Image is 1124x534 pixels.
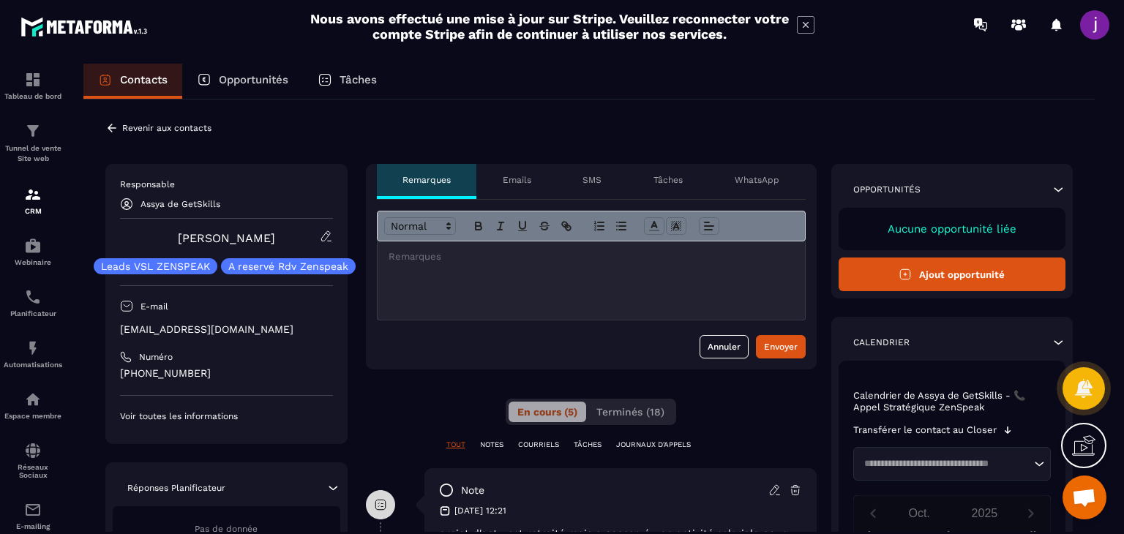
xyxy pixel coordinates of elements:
[120,366,333,380] p: [PHONE_NUMBER]
[517,406,577,418] span: En cours (5)
[402,174,451,186] p: Remarques
[4,309,62,317] p: Planificateur
[120,73,168,86] p: Contacts
[859,456,1031,471] input: Search for option
[596,406,664,418] span: Terminés (18)
[446,440,465,450] p: TOUT
[582,174,602,186] p: SMS
[4,143,62,164] p: Tunnel de vente Site web
[24,237,42,255] img: automations
[839,257,1066,291] button: Ajout opportunité
[574,440,602,450] p: TÂCHES
[4,111,62,175] a: formationformationTunnel de vente Site web
[219,73,288,86] p: Opportunités
[1063,475,1106,519] div: Ouvrir le chat
[24,122,42,140] img: formation
[4,207,62,215] p: CRM
[101,261,210,271] p: Leads VSL ZENSPEAK
[4,361,62,369] p: Automatisations
[853,222,1052,236] p: Aucune opportunité liée
[24,391,42,408] img: automations
[509,402,586,422] button: En cours (5)
[653,174,683,186] p: Tâches
[4,328,62,380] a: automationsautomationsAutomatisations
[120,323,333,336] p: [EMAIL_ADDRESS][DOMAIN_NAME]
[4,463,62,479] p: Réseaux Sociaux
[24,288,42,306] img: scheduler
[310,11,790,42] h2: Nous avons effectué une mise à jour sur Stripe. Veuillez reconnecter votre compte Stripe afin de ...
[127,482,225,494] p: Réponses Planificateur
[303,64,391,99] a: Tâches
[4,380,62,431] a: automationsautomationsEspace membre
[518,440,559,450] p: COURRIELS
[853,336,910,348] p: Calendrier
[20,13,152,40] img: logo
[122,123,211,133] p: Revenir aux contacts
[182,64,303,99] a: Opportunités
[454,505,506,516] p: [DATE] 12:21
[764,339,798,354] div: Envoyer
[4,175,62,226] a: formationformationCRM
[588,402,673,422] button: Terminés (18)
[735,174,779,186] p: WhatsApp
[24,186,42,203] img: formation
[120,410,333,422] p: Voir toutes les informations
[461,484,484,497] p: note
[83,64,182,99] a: Contacts
[178,231,275,245] a: [PERSON_NAME]
[4,522,62,530] p: E-mailing
[503,174,531,186] p: Emails
[120,178,333,190] p: Responsable
[480,440,503,450] p: NOTES
[24,71,42,89] img: formation
[4,258,62,266] p: Webinaire
[340,73,377,86] p: Tâches
[4,277,62,328] a: schedulerschedulerPlanificateur
[853,390,1052,413] p: Calendrier de Assya de GetSkills - 📞 Appel Stratégique ZenSpeak
[140,301,168,312] p: E-mail
[195,524,258,534] span: Pas de donnée
[700,335,749,358] button: Annuler
[853,424,997,436] p: Transférer le contact au Closer
[853,447,1052,481] div: Search for option
[139,351,173,363] p: Numéro
[756,335,806,358] button: Envoyer
[24,339,42,357] img: automations
[24,442,42,459] img: social-network
[24,501,42,519] img: email
[4,92,62,100] p: Tableau de bord
[616,440,691,450] p: JOURNAUX D'APPELS
[4,60,62,111] a: formationformationTableau de bord
[140,199,220,209] p: Assya de GetSkills
[228,261,348,271] p: A reservé Rdv Zenspeak
[4,431,62,490] a: social-networksocial-networkRéseaux Sociaux
[853,184,921,195] p: Opportunités
[4,226,62,277] a: automationsautomationsWebinaire
[4,412,62,420] p: Espace membre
